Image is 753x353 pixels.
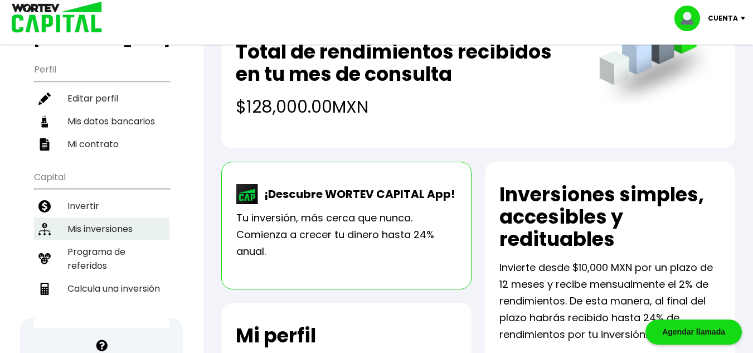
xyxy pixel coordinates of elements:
[236,94,577,119] h4: $128,000.00 MXN
[38,253,51,265] img: recomiendanos-icon.9b8e9327.svg
[34,110,169,133] a: Mis datos bancarios
[674,6,708,31] img: profile-image
[708,10,738,27] p: Cuenta
[236,325,316,347] h2: Mi perfil
[34,277,169,300] a: Calcula una inversión
[34,57,169,156] ul: Perfil
[34,195,169,217] a: Invertir
[34,133,169,156] a: Mi contrato
[236,41,577,85] h2: Total de rendimientos recibidos en tu mes de consulta
[38,93,51,105] img: editar-icon.952d3147.svg
[34,20,169,48] h3: Buen día,
[34,165,169,328] ul: Capital
[38,115,51,128] img: datos-icon.10cf9172.svg
[34,240,169,277] a: Programa de referidos
[38,283,51,295] img: calculadora-icon.17d418c4.svg
[499,259,721,343] p: Invierte desde $10,000 MXN por un plazo de 12 meses y recibe mensualmente el 2% de rendimientos. ...
[38,138,51,151] img: contrato-icon.f2db500c.svg
[34,87,169,110] a: Editar perfil
[34,217,169,240] a: Mis inversiones
[38,223,51,235] img: inversiones-icon.6695dc30.svg
[38,200,51,212] img: invertir-icon.b3b967d7.svg
[236,184,259,204] img: wortev-capital-app-icon
[236,210,456,260] p: Tu inversión, más cerca que nunca. Comienza a crecer tu dinero hasta 24% anual.
[499,183,721,250] h2: Inversiones simples, accesibles y redituables
[259,186,455,202] p: ¡Descubre WORTEV CAPITAL App!
[645,320,742,345] div: Agendar llamada
[738,17,753,20] img: icon-down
